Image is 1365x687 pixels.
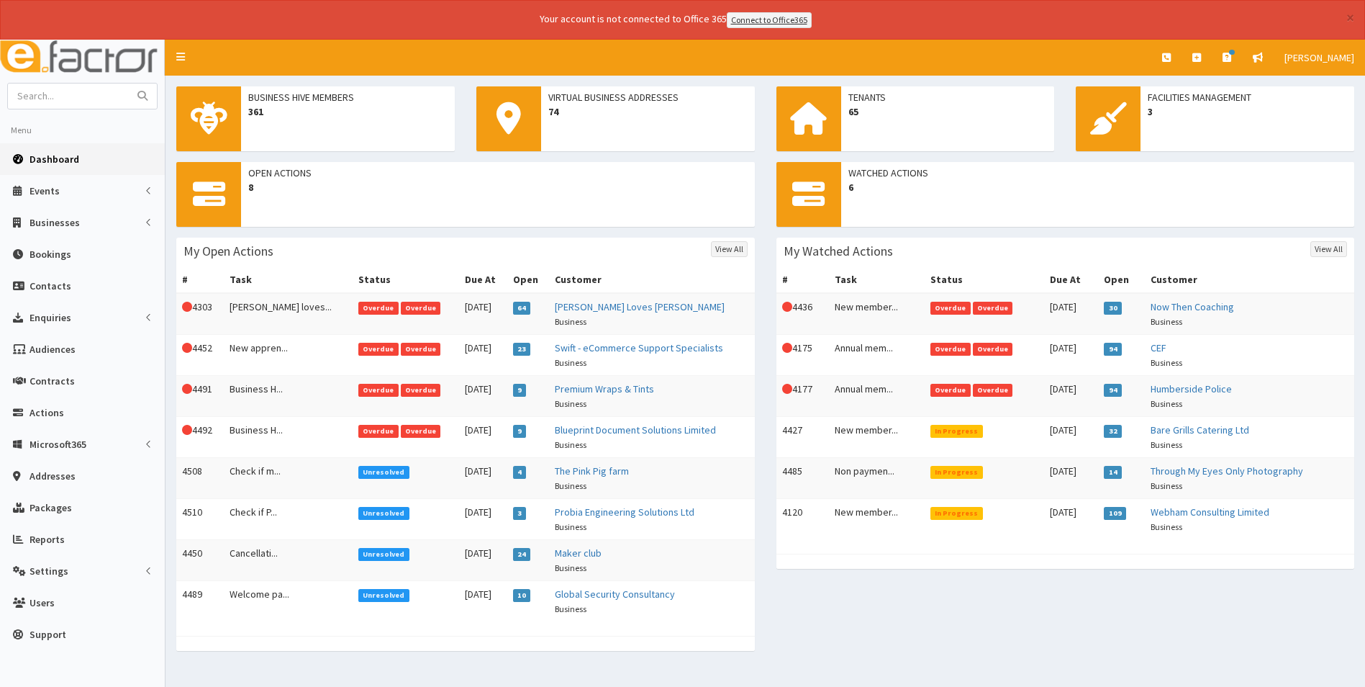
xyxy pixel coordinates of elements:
[782,343,792,353] i: This Action is overdue!
[459,539,507,580] td: [DATE]
[248,90,448,104] span: Business Hive Members
[513,466,527,479] span: 4
[224,266,353,293] th: Task
[176,539,224,580] td: 4450
[1145,266,1354,293] th: Customer
[358,466,409,479] span: Unresolved
[30,343,76,356] span: Audiences
[1151,506,1269,518] a: Webham Consulting Limited
[30,311,71,324] span: Enquiries
[459,416,507,457] td: [DATE]
[30,533,65,546] span: Reports
[30,248,71,261] span: Bookings
[1151,357,1182,368] small: Business
[555,603,586,614] small: Business
[1104,425,1122,438] span: 32
[1151,423,1249,436] a: Bare Grills Catering Ltd
[1044,293,1098,335] td: [DATE]
[182,384,192,394] i: This Action is overdue!
[8,84,129,109] input: Search...
[182,343,192,353] i: This Action is overdue!
[224,457,353,498] td: Check if m...
[973,384,1013,397] span: Overdue
[925,266,1044,293] th: Status
[1151,300,1234,313] a: Now Then Coaching
[248,166,748,180] span: Open Actions
[224,580,353,621] td: Welcome pa...
[829,416,925,457] td: New member...
[1151,439,1182,450] small: Business
[555,464,629,477] a: The Pink Pig farm
[782,384,792,394] i: This Action is overdue!
[459,266,507,293] th: Due At
[176,293,224,335] td: 4303
[1044,334,1098,375] td: [DATE]
[224,334,353,375] td: New appren...
[459,375,507,416] td: [DATE]
[829,334,925,375] td: Annual mem...
[1151,464,1303,477] a: Through My Eyes Only Photography
[358,589,409,602] span: Unresolved
[784,245,893,258] h3: My Watched Actions
[30,501,72,514] span: Packages
[848,166,1348,180] span: Watched Actions
[727,12,812,28] a: Connect to Office365
[30,470,76,482] span: Addresses
[776,375,830,416] td: 4177
[1151,341,1166,354] a: CEF
[1044,375,1098,416] td: [DATE]
[1104,507,1126,520] span: 109
[358,343,399,356] span: Overdue
[182,302,192,312] i: This Action is overdue!
[176,457,224,498] td: 4508
[555,398,586,409] small: Business
[1104,384,1122,397] span: 94
[1044,266,1098,293] th: Due At
[930,466,983,479] span: In Progress
[30,596,55,609] span: Users
[1148,90,1347,104] span: Facilities Management
[224,498,353,539] td: Check if P...
[555,357,586,368] small: Business
[549,266,755,293] th: Customer
[555,316,586,327] small: Business
[513,425,527,438] span: 9
[255,12,1097,28] div: Your account is not connected to Office 365
[459,293,507,335] td: [DATE]
[548,104,748,119] span: 74
[973,302,1013,315] span: Overdue
[555,382,654,395] a: Premium Wraps & Tints
[459,498,507,539] td: [DATE]
[401,384,441,397] span: Overdue
[1148,104,1347,119] span: 3
[848,90,1048,104] span: Tenants
[513,507,527,520] span: 3
[1098,266,1145,293] th: Open
[1151,521,1182,532] small: Business
[358,302,399,315] span: Overdue
[1044,457,1098,498] td: [DATE]
[176,416,224,457] td: 4492
[358,384,399,397] span: Overdue
[224,375,353,416] td: Business H...
[30,279,71,292] span: Contacts
[930,343,971,356] span: Overdue
[829,293,925,335] td: New member...
[1151,480,1182,491] small: Business
[829,498,925,539] td: New member...
[711,241,748,257] a: View All
[555,506,694,518] a: Probia Engineering Solutions Ltd
[459,580,507,621] td: [DATE]
[555,341,723,354] a: Swift - eCommerce Support Specialists
[30,184,60,197] span: Events
[182,425,192,435] i: This Action is overdue!
[930,507,983,520] span: In Progress
[459,457,507,498] td: [DATE]
[930,384,971,397] span: Overdue
[829,457,925,498] td: Non paymen...
[1151,382,1232,395] a: Humberside Police
[30,374,75,387] span: Contracts
[555,562,586,573] small: Business
[224,539,353,580] td: Cancellati...
[555,439,586,450] small: Business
